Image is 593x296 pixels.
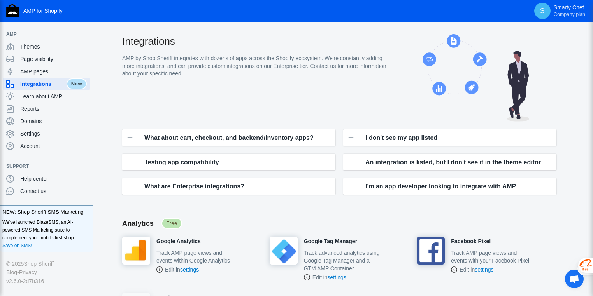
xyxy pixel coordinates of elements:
[20,92,87,100] span: Learn about AMP
[6,162,79,170] span: Support
[3,140,90,152] a: Account
[19,268,37,277] a: Privacy
[161,218,182,229] span: Free
[20,142,87,150] span: Account
[79,33,91,36] button: Add a sales channel
[122,237,150,265] img: google-analytics_200x200.png
[144,133,314,143] span: What about cart, checkout, and backend/inventory apps?
[6,268,87,277] div: •
[451,249,530,265] p: Track AMP page views and events with your Facebook Pixel
[3,65,90,78] a: AMP pages
[417,237,445,265] img: facebook-pixel_200x200.png
[20,130,87,138] span: Settings
[554,4,585,17] p: Smarty Chef
[23,8,63,14] span: AMP for Shopify
[3,40,90,53] a: Themes
[3,103,90,115] a: Reports
[2,242,32,249] a: Save on SMS!
[365,157,541,167] span: An integration is listed, but I don't see it in the theme editor
[475,266,493,273] a: settings
[6,259,87,268] div: © 2025
[6,268,17,277] a: Blog
[20,117,87,125] span: Domains
[3,53,90,65] a: Page visibility
[67,78,87,89] span: New
[144,181,244,192] span: What are Enterprise integrations?
[312,273,346,281] span: Edit in
[304,249,382,272] p: Track advanced analytics using Google Tag Manager and a GTM AMP Container
[20,68,87,75] span: AMP pages
[3,185,90,197] a: Contact us
[20,80,67,88] span: Integrations
[365,181,516,192] span: I'm an app developer looking to integrate with AMP
[20,105,87,113] span: Reports
[460,266,493,273] span: Edit in
[365,133,437,143] span: I don't see my app listed
[165,266,199,273] span: Edit in
[20,55,87,63] span: Page visibility
[6,277,87,286] div: v2.6.0-2d7b316
[3,90,90,103] a: Learn about AMP
[3,127,90,140] a: Settings
[79,165,91,168] button: Add a sales channel
[304,237,357,245] a: Google Tag Manager
[539,7,546,15] span: S
[156,237,201,245] a: Google Analytics
[451,238,491,245] h4: Facebook Pixel
[24,259,54,268] a: Shop Sheriff
[3,115,90,127] a: Domains
[270,237,298,265] img: google-tag-manager_150x150.png
[6,30,79,38] span: AMP
[304,238,357,245] h4: Google Tag Manager
[3,78,90,90] a: IntegrationsNew
[20,187,87,195] span: Contact us
[122,34,388,48] h2: Integrations
[451,237,491,245] a: Facebook Pixel
[180,266,199,273] a: settings
[122,55,388,78] p: AMP by Shop Sheriff integrates with dozens of apps across the Shopify ecosystem. We're constantly...
[560,265,584,288] div: Ouvrir le chat
[20,43,87,50] span: Themes
[20,175,87,183] span: Help center
[156,238,201,245] h4: Google Analytics
[122,219,154,227] span: Analytics
[6,4,19,17] img: Shop Sheriff Logo
[156,249,235,265] p: Track AMP page views and events within Google Analytics
[554,11,585,17] span: Company plan
[144,157,219,167] span: Testing app compatibility
[328,274,346,280] a: settings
